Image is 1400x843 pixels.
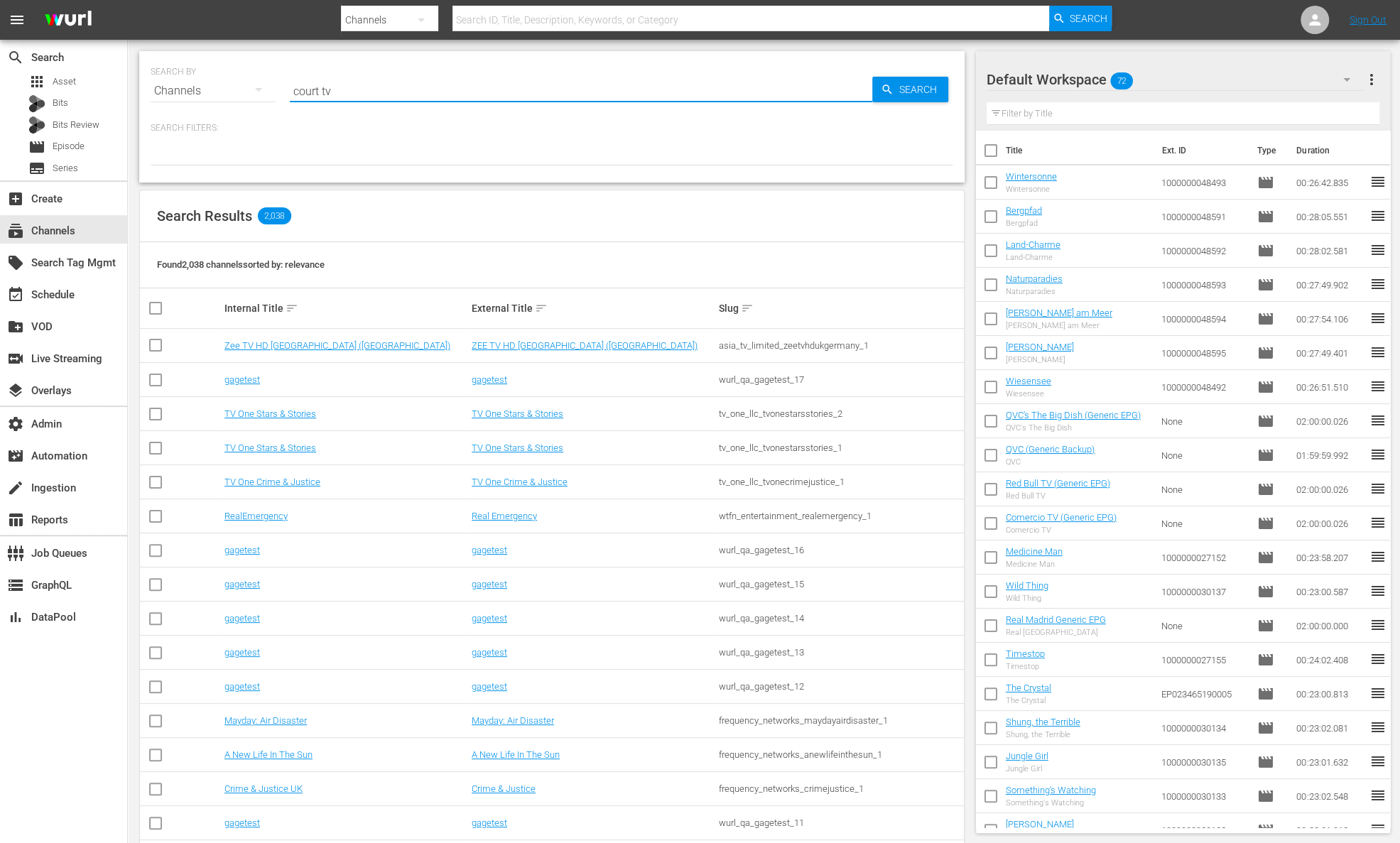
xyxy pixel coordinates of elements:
[719,715,962,726] div: frequency_networks_maydayairdisaster_1
[472,477,568,487] a: TV One Crime & Justice
[7,577,24,594] span: GraphQL
[1369,685,1386,702] span: reorder
[1156,540,1252,575] td: 1000000027152
[1006,219,1042,228] div: Bergpfad
[1006,764,1048,773] div: Jungle Girl
[1257,208,1274,225] span: Episode
[1257,276,1274,293] span: Episode
[1156,609,1252,643] td: None
[719,374,962,385] div: wurl_qa_gagetest_17
[1369,514,1386,531] span: reorder
[472,408,563,419] a: TV One Stars & Stories
[224,715,307,726] a: Mayday: Air Disaster
[1257,822,1274,839] span: Episode
[472,749,560,760] a: A New Life In The Sun
[1257,481,1274,498] span: Episode
[1156,200,1252,234] td: 1000000048591
[472,340,698,351] a: ZEE TV HD [GEOGRAPHIC_DATA] ([GEOGRAPHIC_DATA])
[1006,308,1112,318] a: [PERSON_NAME] am Meer
[1006,785,1096,795] a: Something's Watching
[1006,717,1080,727] a: Shung, the Terrible
[1291,711,1369,745] td: 00:23:02.081
[1006,648,1045,659] a: Timestop
[1006,696,1051,705] div: The Crystal
[224,340,450,351] a: Zee TV HD [GEOGRAPHIC_DATA] ([GEOGRAPHIC_DATA])
[224,408,316,419] a: TV One Stars & Stories
[1156,234,1252,268] td: 1000000048592
[7,222,24,239] span: Channels
[258,207,291,224] span: 2,038
[1257,413,1274,430] span: Episode
[1291,609,1369,643] td: 02:00:00.000
[7,447,24,464] span: Automation
[1257,651,1274,668] span: Episode
[1369,276,1386,293] span: reorder
[719,817,962,828] div: wurl_qa_gagetest_11
[1006,798,1096,807] div: Something's Watching
[1369,616,1386,633] span: reorder
[894,77,948,102] span: Search
[1006,730,1080,739] div: Shung, the Terrible
[1257,685,1274,702] span: Episode
[224,511,288,521] a: RealEmergency
[1369,787,1386,804] span: reorder
[987,60,1364,99] div: Default Workspace
[7,350,24,367] span: Live Streaming
[1291,643,1369,677] td: 00:24:02.408
[472,442,563,453] a: TV One Stars & Stories
[1291,779,1369,813] td: 00:23:02.548
[53,118,99,132] span: Bits Review
[7,190,24,207] span: Create
[872,77,948,102] button: Search
[7,318,24,335] span: VOD
[719,783,962,794] div: frequency_networks_crimejustice_1
[1070,6,1107,31] span: Search
[1006,526,1117,535] div: Comercio TV
[1291,370,1369,404] td: 00:26:51.510
[286,302,298,315] span: sort
[1291,404,1369,438] td: 02:00:00.026
[1156,165,1252,200] td: 1000000048493
[472,647,507,658] a: gagetest
[1362,71,1379,88] span: more_vert
[7,609,24,626] span: DataPool
[7,479,24,496] span: Ingestion
[1006,131,1154,170] th: Title
[1156,370,1252,404] td: 1000000048492
[1156,677,1252,711] td: EP023465190005
[1362,62,1379,97] button: more_vert
[34,4,102,37] img: ans4CAIJ8jUAAAAAAAAAAAAAAAAAAAAAAAAgQb4GAAAAAAAAAAAAAAAAAAAAAAAAJMjXAAAAAAAAAAAAAAAAAAAAAAAAgAT5G...
[1291,506,1369,540] td: 02:00:00.026
[157,207,252,224] span: Search Results
[1257,583,1274,600] span: Episode
[1291,745,1369,779] td: 00:23:01.632
[7,545,24,562] span: Job Queues
[719,681,962,692] div: wurl_qa_gagetest_12
[1156,268,1252,302] td: 1000000048593
[7,511,24,528] span: Reports
[28,138,45,156] span: Episode
[1049,6,1112,31] button: Search
[1257,515,1274,532] span: Episode
[1006,614,1106,625] a: Real Madrid Generic EPG
[1291,200,1369,234] td: 00:28:05.551
[1006,321,1112,330] div: [PERSON_NAME] am Meer
[1006,491,1110,501] div: Red Bull TV
[1369,310,1386,327] span: reorder
[224,783,303,794] a: Crime & Justice UK
[151,71,276,111] div: Channels
[1257,788,1274,805] span: Episode
[472,374,507,385] a: gagetest
[1369,173,1386,190] span: reorder
[1156,302,1252,336] td: 1000000048594
[1249,131,1288,170] th: Type
[1291,677,1369,711] td: 00:23:00.813
[1006,444,1095,455] a: QVC (Generic Backup)
[1369,412,1386,429] span: reorder
[472,817,507,828] a: gagetest
[741,302,754,315] span: sort
[1156,779,1252,813] td: 1000000030133
[1291,540,1369,575] td: 00:23:58.207
[224,477,320,487] a: TV One Crime & Justice
[1291,438,1369,472] td: 01:59:59.992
